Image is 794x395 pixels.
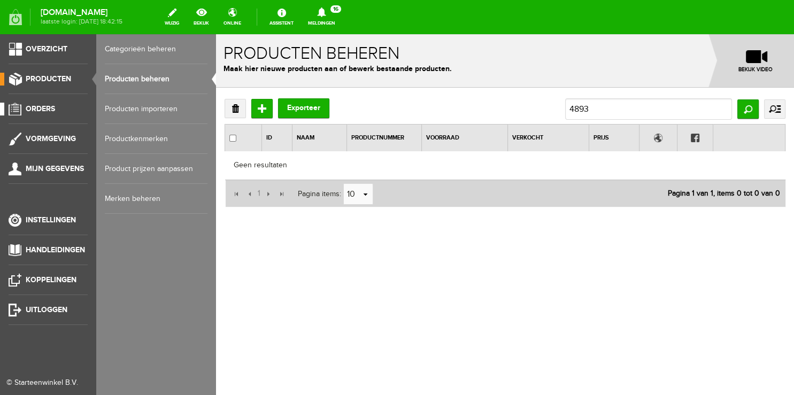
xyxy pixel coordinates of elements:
span: 16 [330,5,341,13]
a: bekijk [187,5,215,29]
a: Producten beheren [105,64,207,94]
th: Klik hier om te sorteren [373,90,423,118]
span: Vormgeving [26,134,76,143]
a: Meldingen16 [302,5,342,29]
a: select [145,150,154,171]
img: Facebook [475,99,483,108]
a: Verwijderen [9,65,30,84]
a: 1 [41,149,45,170]
span: Orders [26,104,55,113]
a: Categorieën beheren [105,34,207,64]
a: wijzig [158,5,186,29]
th: Klik hier om te sorteren [291,90,373,118]
span: bekijk video [497,32,582,40]
span: Producten [26,74,71,83]
th: Klik hier om te sorteren [76,90,131,118]
th: Klik hier om te sorteren [130,90,205,118]
h1: Producten beheren [7,10,571,29]
a: uitgebreid zoeken [548,65,569,84]
span: laatste login: [DATE] 18:42:15 [41,19,122,25]
a: Merken beheren [105,184,207,214]
a: online [217,5,248,29]
button: Exporteer [62,64,113,84]
input: Toevoegen [35,65,57,84]
div: © Starteenwinkel B.V. [6,377,81,389]
span: Pagina items: [82,156,125,164]
a: Producten importeren [105,94,207,124]
a: Voorraad [210,100,243,107]
input: Laatste pagina [59,154,71,166]
input: Eerste pagina [15,154,27,166]
input: Zoek op productnaam of productnummer [349,64,516,86]
a: Verkocht [296,100,327,107]
div: Geen resultaten [9,117,569,145]
th: Selecteer alle producten [9,90,46,118]
span: Instellingen [26,215,76,224]
span: Handleidingen [26,245,85,254]
input: Volgende pagina [45,154,57,166]
span: Koppelingen [26,275,76,284]
span: Uitloggen [26,305,67,314]
a: Naam [81,100,98,107]
strong: [DOMAIN_NAME] [41,10,122,16]
div: Pagina 1 van 1, items 0 tot 0 van 0 [446,149,569,170]
a: ID [50,100,56,107]
p: Maak hier nieuwe producten aan of bewerk bestaande producten. [7,29,571,40]
input: Zoeken [521,65,543,84]
a: Prijs [377,100,393,107]
span: Overzicht [26,44,67,53]
a: Assistent [263,5,300,29]
a: Productkenmerken [105,124,207,154]
a: Product prijzen aanpassen [105,154,207,184]
input: Vorige pagina [29,154,41,166]
th: Klik hier om te sorteren [205,90,291,118]
a: Productnummer [135,100,188,107]
img: Online [437,99,447,109]
th: Klik hier om te sorteren [46,90,76,118]
span: Mijn gegevens [26,164,84,173]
